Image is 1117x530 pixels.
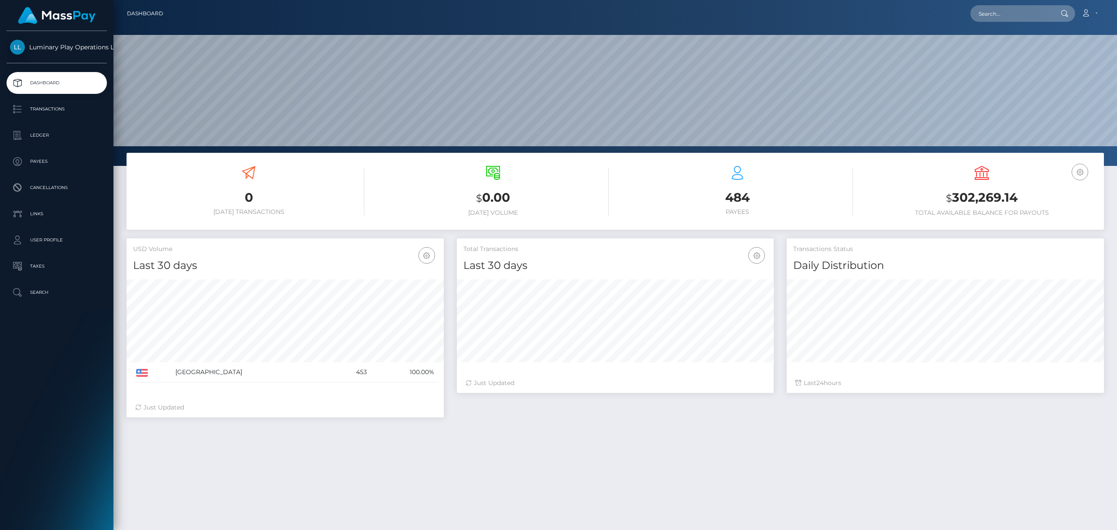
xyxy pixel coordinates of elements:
[10,286,103,299] p: Search
[10,207,103,220] p: Links
[466,379,765,388] div: Just Updated
[135,403,435,412] div: Just Updated
[866,209,1097,217] h6: Total Available Balance for Payouts
[622,208,853,216] h6: Payees
[7,72,107,94] a: Dashboard
[377,209,609,217] h6: [DATE] Volume
[136,369,148,377] img: US.png
[10,181,103,194] p: Cancellations
[793,245,1097,254] h5: Transactions Status
[18,7,96,24] img: MassPay Logo
[816,379,824,387] span: 24
[622,189,853,206] h3: 484
[946,192,952,204] small: $
[10,40,25,55] img: Luminary Play Operations Limited
[7,177,107,199] a: Cancellations
[10,76,103,89] p: Dashboard
[332,362,370,382] td: 453
[7,151,107,172] a: Payees
[10,260,103,273] p: Taxes
[795,379,1095,388] div: Last hours
[10,129,103,142] p: Ledger
[133,189,364,206] h3: 0
[7,282,107,303] a: Search
[463,245,768,254] h5: Total Transactions
[370,362,437,382] td: 100.00%
[7,98,107,120] a: Transactions
[7,43,107,51] span: Luminary Play Operations Limited
[10,103,103,116] p: Transactions
[10,155,103,168] p: Payees
[377,189,609,207] h3: 0.00
[7,124,107,146] a: Ledger
[866,189,1097,207] h3: 302,269.14
[172,362,332,382] td: [GEOGRAPHIC_DATA]
[133,208,364,216] h6: [DATE] Transactions
[7,229,107,251] a: User Profile
[476,192,482,204] small: $
[133,245,437,254] h5: USD Volume
[127,4,163,23] a: Dashboard
[793,258,1097,273] h4: Daily Distribution
[7,255,107,277] a: Taxes
[133,258,437,273] h4: Last 30 days
[463,258,768,273] h4: Last 30 days
[970,5,1052,22] input: Search...
[10,234,103,247] p: User Profile
[7,203,107,225] a: Links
